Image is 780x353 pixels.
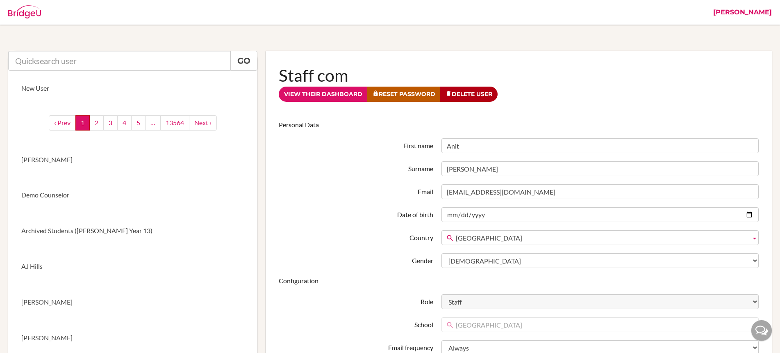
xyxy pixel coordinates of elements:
a: New User [8,71,257,106]
a: Go [230,51,257,71]
label: First name [275,138,437,151]
a: … [145,115,161,131]
a: 1 [75,115,90,131]
label: Email frequency [275,340,437,353]
a: Delete User [440,87,498,102]
span: [GEOGRAPHIC_DATA] [456,318,748,332]
label: Email [275,184,437,197]
a: ‹ Prev [49,115,76,131]
a: Demo Counselor [8,177,257,213]
a: AJ Hills [8,249,257,284]
a: 4 [117,115,132,131]
a: 3 [103,115,118,131]
a: [PERSON_NAME] [8,142,257,178]
label: Role [275,294,437,307]
a: Archived Students ([PERSON_NAME] Year 13) [8,213,257,249]
img: Bridge-U [8,5,41,18]
label: Gender [275,253,437,266]
a: View their dashboard [279,87,368,102]
h1: Staff com [279,64,759,87]
a: [PERSON_NAME] [8,284,257,320]
a: next [189,115,217,131]
label: Country [275,230,437,243]
a: Reset Password [367,87,441,102]
span: [GEOGRAPHIC_DATA] [456,231,748,245]
a: 13564 [160,115,189,131]
legend: Configuration [279,276,759,290]
legend: Personal Data [279,120,759,134]
label: Date of birth [275,207,437,220]
label: School [275,317,437,330]
a: 2 [89,115,104,131]
label: Surname [275,161,437,174]
a: 5 [131,115,146,131]
input: Quicksearch user [8,51,231,71]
